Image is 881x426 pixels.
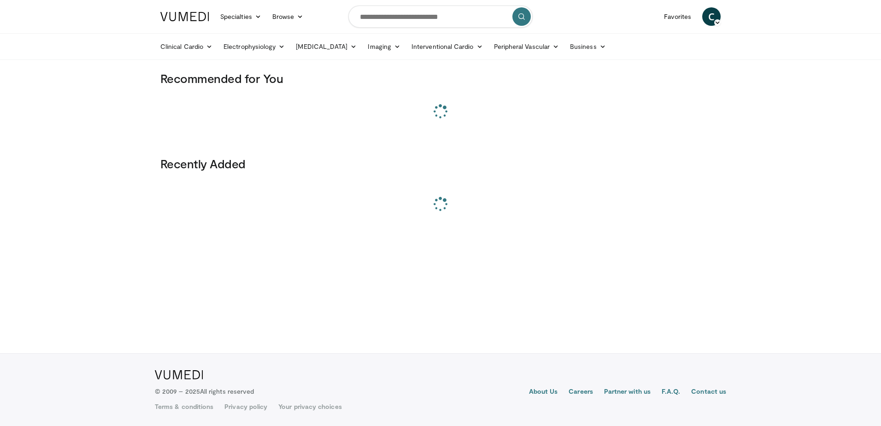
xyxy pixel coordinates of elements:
[200,387,254,395] span: All rights reserved
[564,37,611,56] a: Business
[155,370,203,379] img: VuMedi Logo
[224,402,267,411] a: Privacy policy
[218,37,290,56] a: Electrophysiology
[290,37,362,56] a: [MEDICAL_DATA]
[691,387,726,398] a: Contact us
[160,156,721,171] h3: Recently Added
[604,387,651,398] a: Partner with us
[160,12,209,21] img: VuMedi Logo
[160,71,721,86] h3: Recommended for You
[155,402,213,411] a: Terms & conditions
[702,7,721,26] a: C
[155,387,254,396] p: © 2009 – 2025
[658,7,697,26] a: Favorites
[662,387,680,398] a: F.A.Q.
[529,387,558,398] a: About Us
[406,37,488,56] a: Interventional Cardio
[155,37,218,56] a: Clinical Cardio
[278,402,341,411] a: Your privacy choices
[362,37,406,56] a: Imaging
[267,7,309,26] a: Browse
[488,37,564,56] a: Peripheral Vascular
[569,387,593,398] a: Careers
[348,6,533,28] input: Search topics, interventions
[215,7,267,26] a: Specialties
